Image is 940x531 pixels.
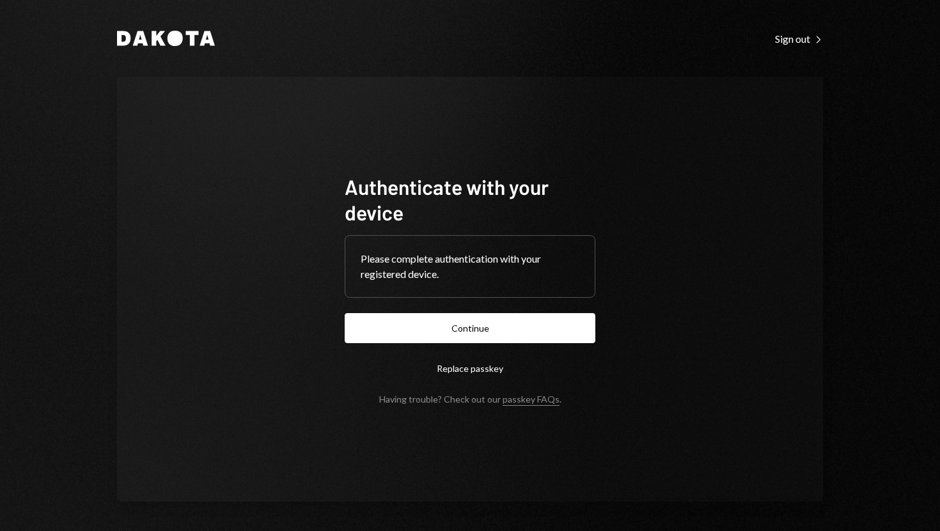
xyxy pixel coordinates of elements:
[379,394,561,404] div: Having trouble? Check out our .
[345,174,595,225] h1: Authenticate with your device
[345,313,595,343] button: Continue
[345,353,595,383] button: Replace passkey
[361,251,579,282] div: Please complete authentication with your registered device.
[503,394,560,406] a: passkey FAQs
[775,33,823,45] div: Sign out
[775,31,823,45] a: Sign out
